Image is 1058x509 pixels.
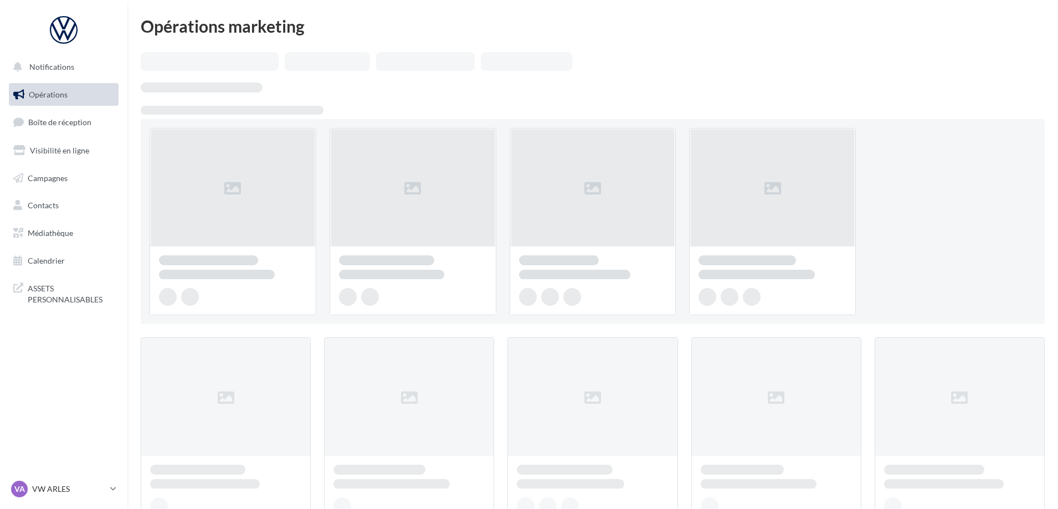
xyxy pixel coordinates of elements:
span: Visibilité en ligne [30,146,89,155]
span: Boîte de réception [28,117,91,127]
span: Médiathèque [28,228,73,238]
a: Campagnes [7,167,121,190]
a: Boîte de réception [7,110,121,134]
span: Campagnes [28,173,68,182]
a: Médiathèque [7,222,121,245]
span: Notifications [29,62,74,71]
a: Visibilité en ligne [7,139,121,162]
a: ASSETS PERSONNALISABLES [7,276,121,309]
button: Notifications [7,55,116,79]
a: Calendrier [7,249,121,273]
span: Contacts [28,200,59,210]
p: VW ARLES [32,484,106,495]
a: Opérations [7,83,121,106]
span: VA [14,484,25,495]
a: Contacts [7,194,121,217]
span: Opérations [29,90,68,99]
a: VA VW ARLES [9,479,119,500]
span: ASSETS PERSONNALISABLES [28,281,114,305]
span: Calendrier [28,256,65,265]
div: Opérations marketing [141,18,1045,34]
